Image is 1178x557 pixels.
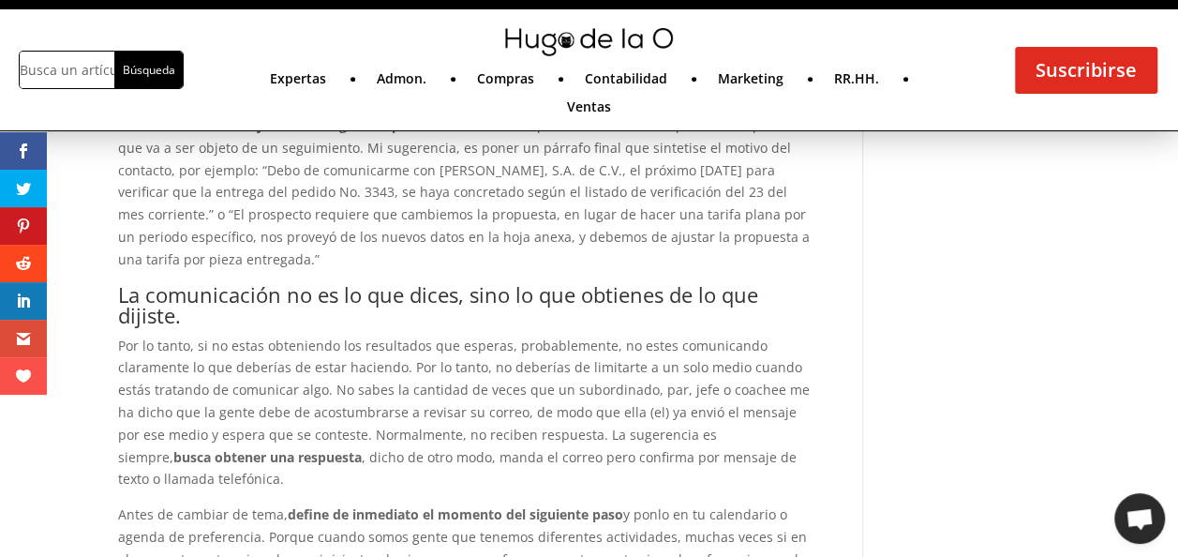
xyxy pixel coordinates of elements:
a: Expertas [270,72,326,93]
a: Suscribirse [1015,47,1157,94]
h3: La comunicación no es lo que dices, sino lo que obtienes de lo que dijiste. [118,284,812,335]
p: Por lo tanto, si no estas obteniendo los resultados que esperas, probablemente, no estes comunica... [118,335,812,504]
a: Chat abierto [1114,493,1165,544]
a: Ventas [567,100,611,121]
a: Compras [477,72,534,93]
strong: define de inmediato el momento del siguiente paso [288,505,623,523]
input: Búsqueda [114,52,183,88]
a: Contabilidad [585,72,667,93]
strong: busca obtener una respuesta [173,448,362,466]
img: mini-hugo-de-la-o-logo [505,28,672,56]
a: mini-hugo-de-la-o-logo [505,42,672,60]
p: Después y antes de terminar tu comunicación con otras personas o de revisar los pendientes que ti... [118,92,812,283]
input: Busca un artículo [20,52,114,88]
a: RR.HH. [834,72,879,93]
a: Admon. [377,72,426,93]
a: Marketing [718,72,783,93]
